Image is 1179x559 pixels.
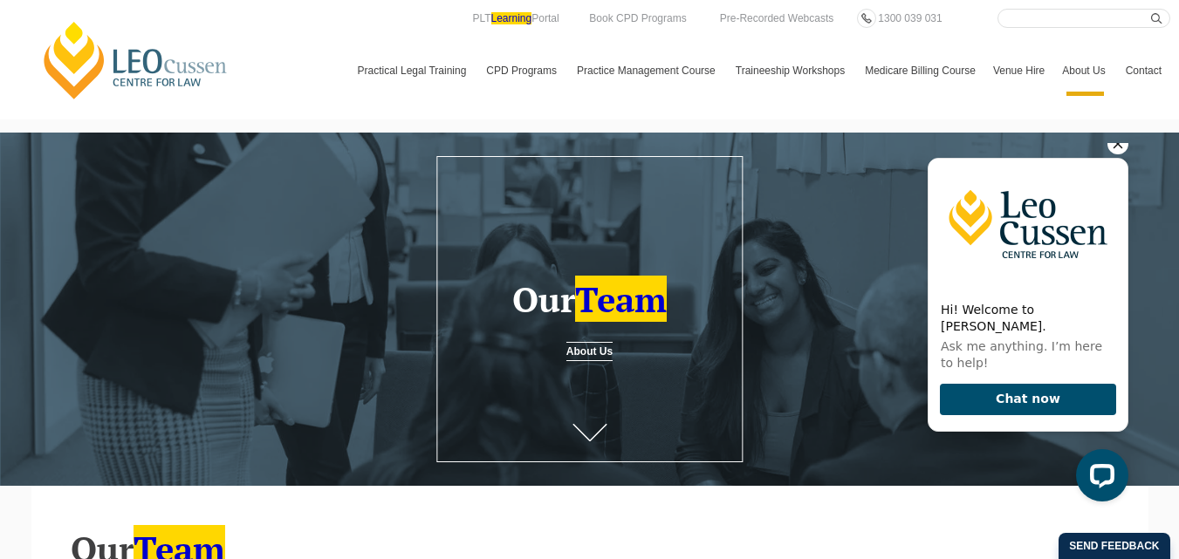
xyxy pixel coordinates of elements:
a: [PERSON_NAME] Centre for Law [39,19,232,101]
h2: Hi! Welcome to [PERSON_NAME]. [27,159,202,192]
em: Learning [491,12,532,24]
a: About Us [1053,45,1116,96]
a: Venue Hire [984,45,1053,96]
a: CPD Programs [477,45,568,96]
a: PLTLearningPortal [468,9,563,28]
a: Pre-Recorded Webcasts [716,9,839,28]
button: Chat now [26,241,202,273]
span: 1300 039 031 [878,12,942,24]
button: Open LiveChat chat widget [162,306,215,358]
a: Practice Management Course [568,45,727,96]
em: Team [575,276,667,322]
img: Leo Cussen Centre for Law Logo [15,16,214,147]
h1: Our [448,280,730,318]
a: Practical Legal Training [349,45,478,96]
a: Contact [1117,45,1170,96]
p: Ask me anything. I’m here to help! [27,195,202,228]
a: About Us [566,342,613,361]
a: Book CPD Programs [585,9,690,28]
a: Medicare Billing Course [856,45,984,96]
a: 1300 039 031 [874,9,946,28]
a: Traineeship Workshops [727,45,856,96]
iframe: LiveChat chat widget [914,143,1135,515]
